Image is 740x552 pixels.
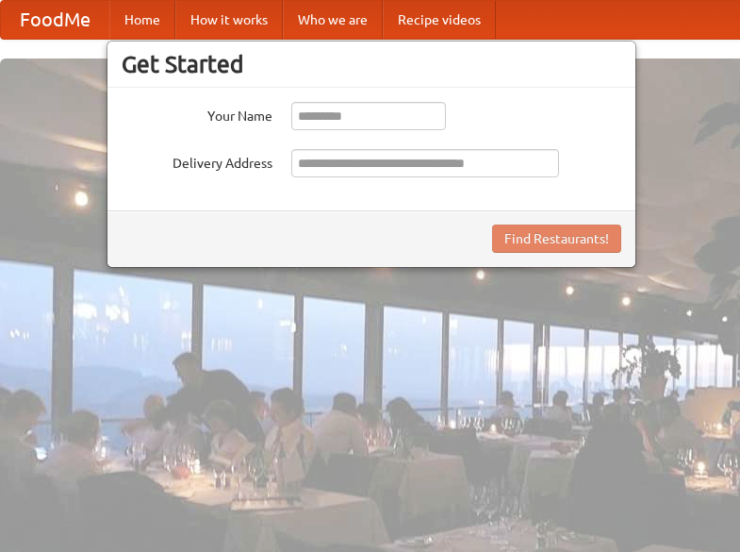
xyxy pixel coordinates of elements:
[383,1,496,39] a: Recipe videos
[122,149,272,173] label: Delivery Address
[492,225,621,253] button: Find Restaurants!
[122,50,621,78] h3: Get Started
[109,1,175,39] a: Home
[122,102,272,125] label: Your Name
[1,1,109,39] a: FoodMe
[283,1,383,39] a: Who we are
[175,1,283,39] a: How it works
